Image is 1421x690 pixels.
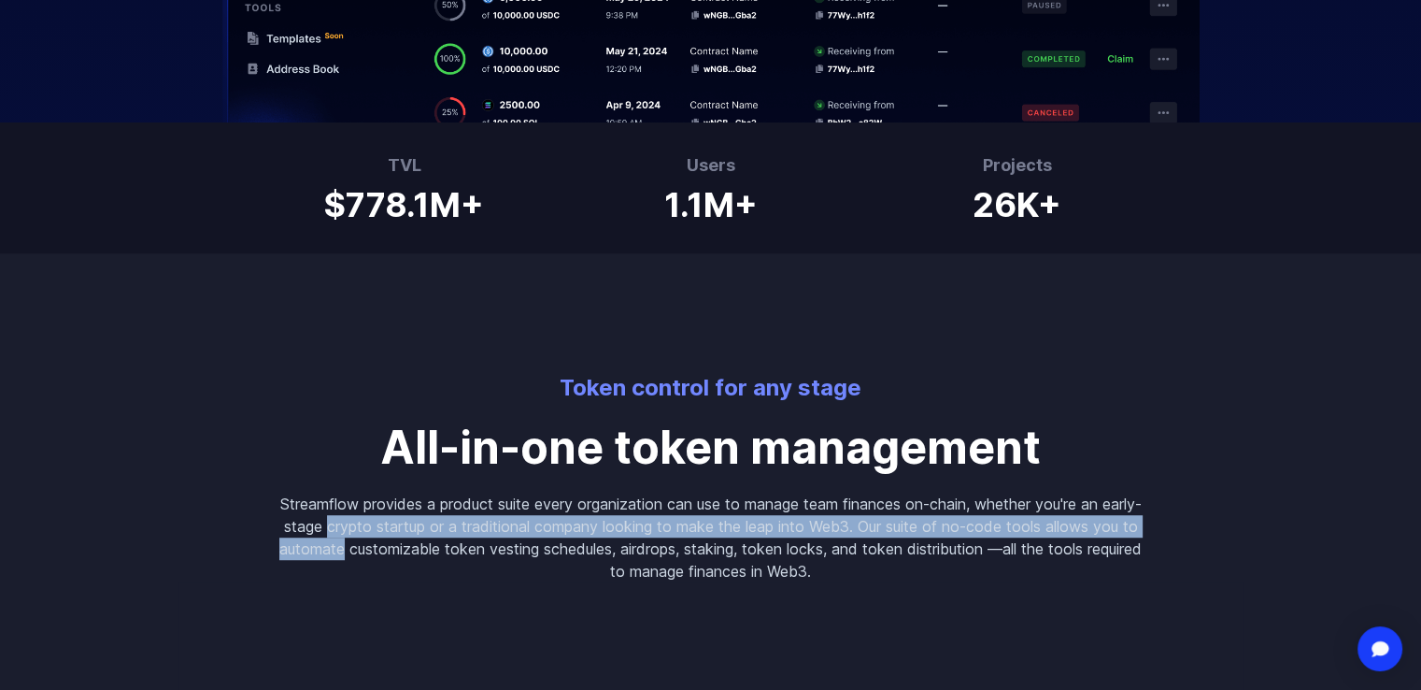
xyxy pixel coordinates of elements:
[277,373,1144,403] p: Token control for any stage
[664,152,758,179] h3: Users
[664,179,758,223] h1: 1.1M+
[324,152,484,179] h3: TVL
[1357,626,1402,671] div: Open Intercom Messenger
[973,152,1061,179] h3: Projects
[973,179,1061,223] h1: 26K+
[277,425,1144,470] p: All-in-one token management
[324,179,484,223] h1: $778.1M+
[277,493,1144,582] p: Streamflow provides a product suite every organization can use to manage team finances on-chain, ...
